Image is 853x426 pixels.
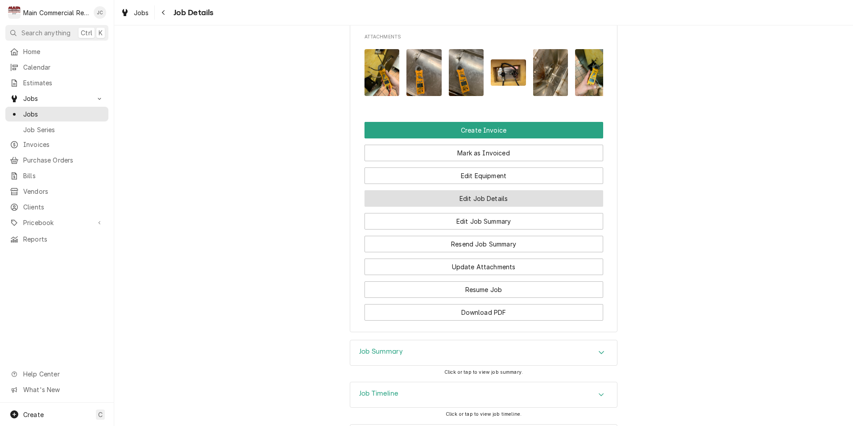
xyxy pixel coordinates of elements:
div: Button Group [364,122,603,321]
button: Navigate back [157,5,171,20]
div: Button Group Row [364,207,603,230]
div: Button Group Row [364,298,603,321]
div: Main Commercial Refrigeration Service's Avatar [8,6,21,19]
span: Help Center [23,369,103,379]
img: Dp89gzElTM2tWv2JazGs [406,49,442,96]
span: Job Series [23,125,104,134]
a: Vendors [5,184,108,199]
button: Resume Job [364,281,603,298]
div: Button Group Row [364,184,603,207]
h3: Job Summary [359,347,403,356]
span: Pricebook [23,218,91,227]
a: Invoices [5,137,108,152]
a: Jobs [5,107,108,121]
span: Estimates [23,78,104,88]
span: What's New [23,385,103,394]
img: 0PbOaDSxTTOmuGiDoYwQ [533,49,568,96]
a: Estimates [5,75,108,90]
img: pBz9mJtHRfeox4VopJ9a [491,59,526,86]
button: Accordion Details Expand Trigger [350,382,617,407]
a: Clients [5,200,108,214]
a: Bills [5,168,108,183]
button: Resend Job Summary [364,236,603,252]
span: Reports [23,234,104,244]
span: Click or tap to view job summary. [444,369,523,375]
span: Attachments [364,33,603,41]
img: pmExxpBFSrq3DhFvJ62w [364,49,400,96]
div: Accordion Header [350,382,617,407]
span: Clients [23,202,104,212]
h3: Job Timeline [359,389,398,398]
span: Jobs [134,8,149,17]
a: Go to Help Center [5,367,108,381]
span: C [98,410,103,419]
div: Button Group Row [364,275,603,298]
span: Home [23,47,104,56]
div: Button Group Row [364,138,603,161]
div: Button Group Row [364,161,603,184]
span: K [99,28,103,38]
div: M [8,6,21,19]
div: Main Commercial Refrigeration Service [23,8,89,17]
button: Mark as Invoiced [364,145,603,161]
img: 6sWjzgzQszcpSLSamvyQ [575,49,610,96]
a: Home [5,44,108,59]
button: Edit Equipment [364,167,603,184]
div: JC [94,6,106,19]
div: Jan Costello's Avatar [94,6,106,19]
span: Job Details [171,7,214,19]
span: Search anything [21,28,70,38]
a: Jobs [117,5,153,20]
button: Create Invoice [364,122,603,138]
button: Download PDF [364,304,603,321]
span: Jobs [23,109,104,119]
div: Job Timeline [350,382,617,408]
a: Reports [5,232,108,246]
span: Calendar [23,63,104,72]
a: Purchase Orders [5,153,108,167]
span: Create [23,411,44,418]
span: Bills [23,171,104,180]
button: Edit Job Details [364,190,603,207]
button: Edit Job Summary [364,213,603,230]
div: Button Group Row [364,252,603,275]
a: Go to Jobs [5,91,108,106]
span: Invoices [23,140,104,149]
button: Search anythingCtrlK [5,25,108,41]
span: Purchase Orders [23,155,104,165]
span: Attachments [364,42,603,104]
a: Job Series [5,122,108,137]
img: VXg2flSPa3AIBbXAyJPg [449,49,484,96]
div: Job Summary [350,340,617,366]
span: Ctrl [81,28,92,38]
a: Calendar [5,60,108,75]
a: Go to What's New [5,382,108,397]
span: Jobs [23,94,91,103]
span: Vendors [23,187,104,196]
div: Button Group Row [364,122,603,138]
div: Button Group Row [364,230,603,252]
div: Attachments [364,33,603,103]
button: Update Attachments [364,259,603,275]
button: Accordion Details Expand Trigger [350,340,617,365]
a: Go to Pricebook [5,215,108,230]
span: Click or tap to view job timeline. [446,411,522,417]
div: Accordion Header [350,340,617,365]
